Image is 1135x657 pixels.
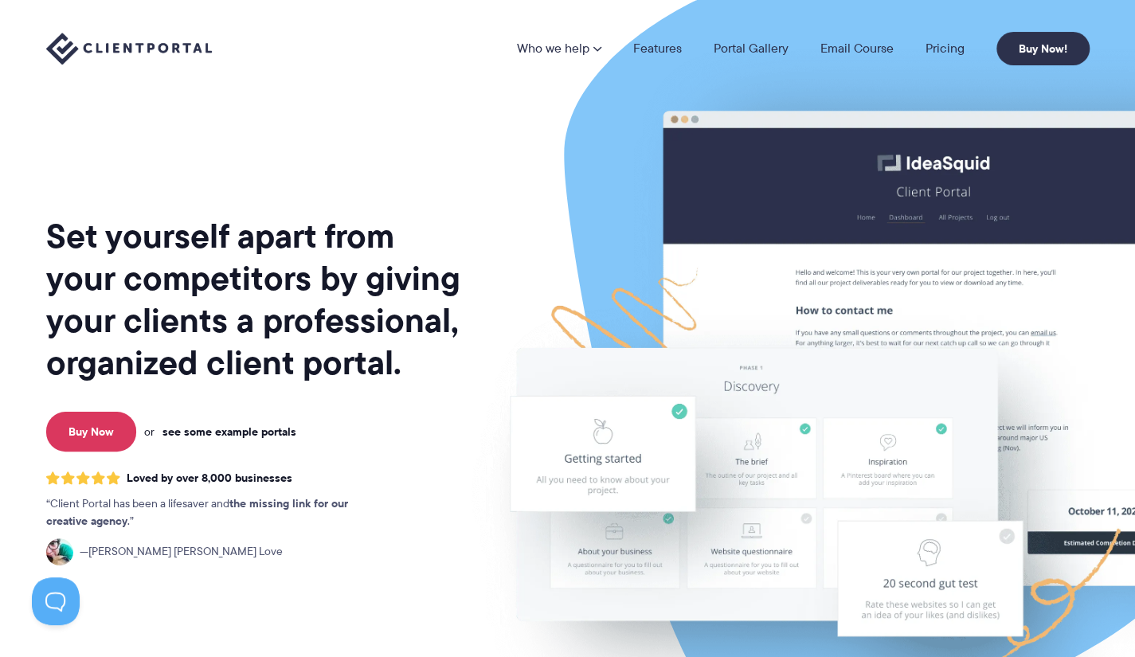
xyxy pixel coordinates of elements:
[162,424,296,439] a: see some example portals
[996,32,1090,65] a: Buy Now!
[46,495,348,530] strong: the missing link for our creative agency
[32,577,80,625] iframe: Toggle Customer Support
[633,42,682,55] a: Features
[714,42,789,55] a: Portal Gallery
[517,42,601,55] a: Who we help
[46,495,381,530] p: Client Portal has been a lifesaver and .
[80,543,283,561] span: [PERSON_NAME] [PERSON_NAME] Love
[820,42,894,55] a: Email Course
[926,42,965,55] a: Pricing
[144,424,155,439] span: or
[127,471,292,485] span: Loved by over 8,000 businesses
[46,215,464,384] h1: Set yourself apart from your competitors by giving your clients a professional, organized client ...
[46,412,136,452] a: Buy Now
